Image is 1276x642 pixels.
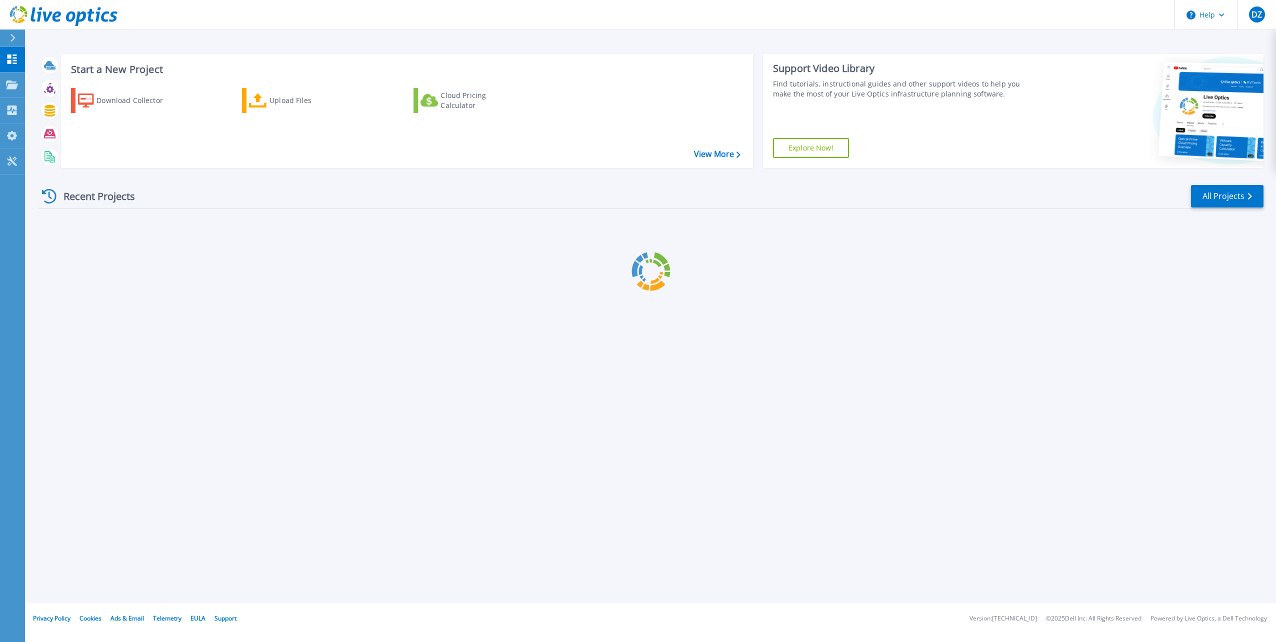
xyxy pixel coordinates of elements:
a: Download Collector [71,88,182,113]
a: Privacy Policy [33,614,70,622]
li: Version: [TECHNICAL_ID] [969,615,1037,622]
li: Powered by Live Optics, a Dell Technology [1150,615,1267,622]
h3: Start a New Project [71,64,740,75]
a: Explore Now! [773,138,849,158]
a: View More [694,149,740,159]
a: Support [214,614,236,622]
div: Find tutorials, instructional guides and other support videos to help you make the most of your L... [773,79,1031,99]
div: Recent Projects [38,184,148,208]
a: Ads & Email [110,614,144,622]
div: Cloud Pricing Calculator [440,90,520,110]
a: Telemetry [153,614,181,622]
a: Cloud Pricing Calculator [413,88,525,113]
a: Upload Files [242,88,353,113]
li: © 2025 Dell Inc. All Rights Reserved [1046,615,1141,622]
span: DZ [1251,10,1262,18]
div: Download Collector [96,90,176,110]
div: Upload Files [269,90,349,110]
a: EULA [190,614,205,622]
a: All Projects [1191,185,1263,207]
a: Cookies [79,614,101,622]
div: Support Video Library [773,62,1031,75]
